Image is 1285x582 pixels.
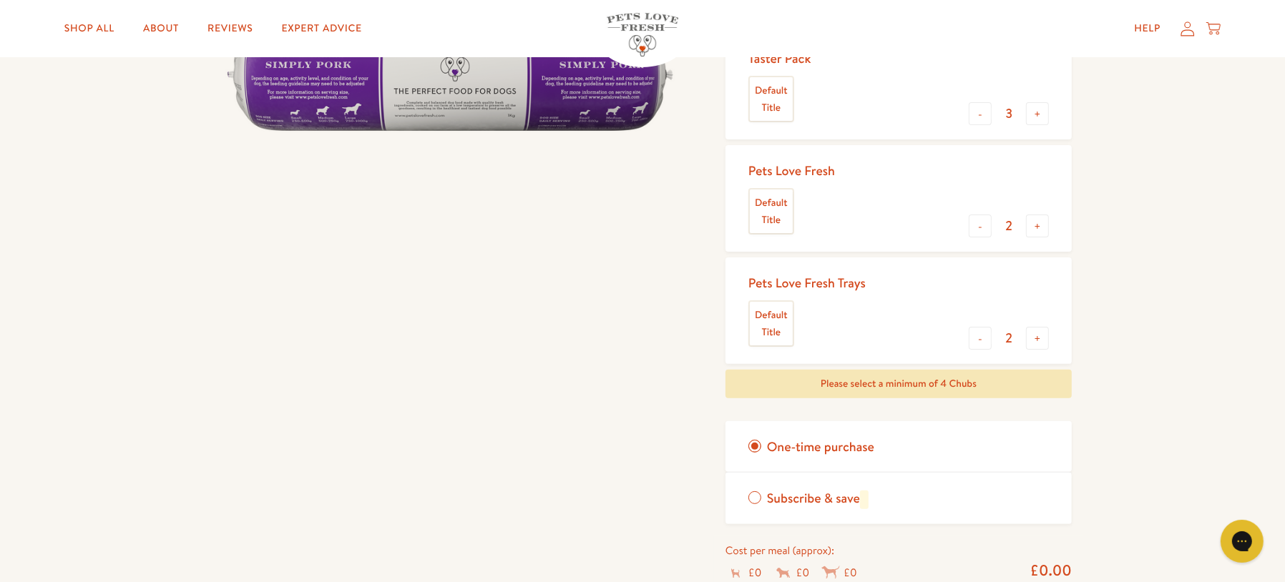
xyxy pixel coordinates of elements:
span: Subscribe & save [767,490,869,506]
div: Pets Love Fresh Trays [748,275,866,291]
a: Help [1123,14,1172,43]
div: Taster Pack [748,50,811,66]
button: - [969,102,992,125]
a: Expert Advice [270,14,373,43]
span: £0.00 [1030,560,1072,581]
a: Shop All [53,14,126,43]
span: £0 [748,563,762,582]
div: Pets Love Fresh [748,162,835,179]
label: One-time purchase [725,421,1072,472]
button: + [1026,214,1049,237]
button: + [1026,327,1049,350]
div: Cost per meal (approx): [725,541,857,560]
label: Default Title [750,302,793,346]
span: £0 [844,563,857,582]
img: Pets Love Fresh [607,13,678,56]
label: Default Title [750,189,793,234]
button: + [1026,102,1049,125]
iframe: Gorgias live chat messenger [1213,515,1271,568]
button: - [969,327,992,350]
button: - [969,214,992,237]
a: About [132,14,190,43]
span: Please select a minimum of 4 Chubs [821,376,977,390]
a: Reviews [196,14,264,43]
label: Default Title [750,77,793,122]
span: £0 [796,563,810,582]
